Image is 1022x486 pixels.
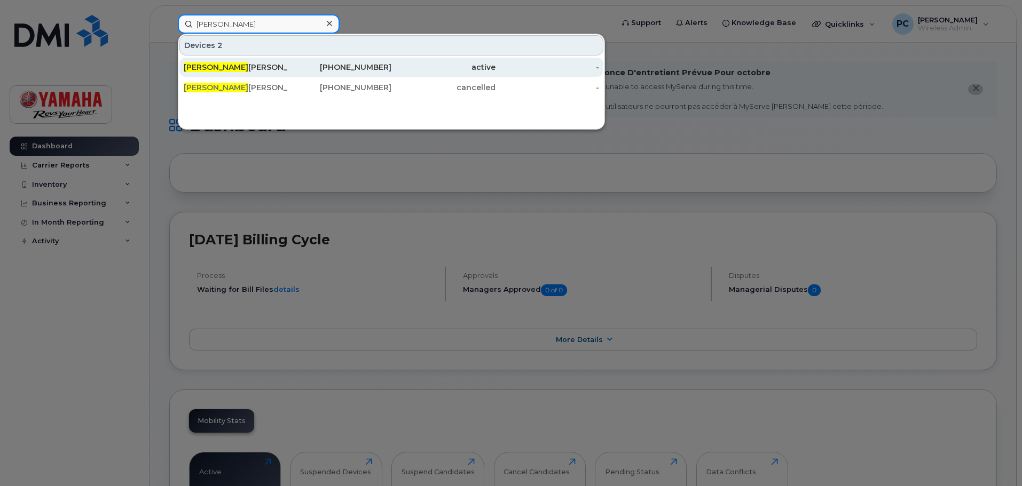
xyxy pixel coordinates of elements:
[217,40,223,51] span: 2
[184,83,248,92] span: [PERSON_NAME]
[179,58,603,77] a: [PERSON_NAME][PERSON_NAME][PHONE_NUMBER]active-
[179,35,603,55] div: Devices
[391,82,496,93] div: cancelled
[496,62,600,73] div: -
[184,62,288,73] div: [PERSON_NAME]
[391,62,496,73] div: active
[184,82,288,93] div: [PERSON_NAME]
[496,82,600,93] div: -
[288,82,392,93] div: [PHONE_NUMBER]
[179,78,603,97] a: [PERSON_NAME][PERSON_NAME][PHONE_NUMBER]cancelled-
[288,62,392,73] div: [PHONE_NUMBER]
[184,62,248,72] span: [PERSON_NAME]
